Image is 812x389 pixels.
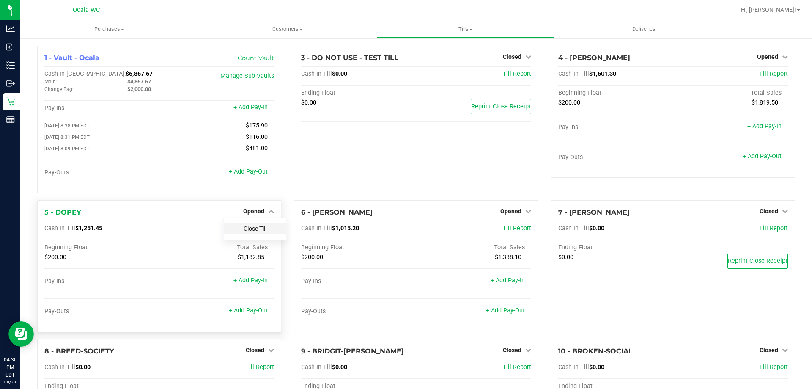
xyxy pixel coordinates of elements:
[558,124,673,131] div: Pay-Ins
[301,208,373,216] span: 6 - [PERSON_NAME]
[301,54,398,62] span: 3 - DO NOT USE - TEST TILL
[73,6,100,14] span: Ocala WC
[44,70,126,77] span: Cash In [GEOGRAPHIC_DATA]:
[198,20,376,38] a: Customers
[486,307,525,314] a: + Add Pay-Out
[752,99,778,106] span: $1,819.50
[246,122,268,129] span: $175.90
[471,103,531,110] span: Reprint Close Receipt
[502,70,531,77] span: Till Report
[229,307,268,314] a: + Add Pay-Out
[558,244,673,251] div: Ending Float
[44,244,159,251] div: Beginning Float
[233,104,268,111] a: + Add Pay-In
[558,154,673,161] div: Pay-Outs
[558,99,580,106] span: $200.00
[621,25,667,33] span: Deliveries
[376,20,554,38] a: Tills
[589,225,604,232] span: $0.00
[159,244,274,251] div: Total Sales
[747,123,782,130] a: + Add Pay-In
[75,225,102,232] span: $1,251.45
[44,105,159,112] div: Pay-Ins
[6,116,15,124] inline-svg: Reports
[44,169,159,177] div: Pay-Outs
[126,70,153,77] span: $6,867.67
[558,364,589,371] span: Cash In Till
[471,99,531,114] button: Reprint Close Receipt
[245,364,274,371] a: Till Report
[44,79,57,85] span: Main:
[759,70,788,77] a: Till Report
[491,277,525,284] a: + Add Pay-In
[246,347,264,353] span: Closed
[301,254,323,261] span: $200.00
[6,97,15,106] inline-svg: Retail
[301,364,332,371] span: Cash In Till
[377,25,554,33] span: Tills
[6,43,15,51] inline-svg: Inbound
[502,364,531,371] a: Till Report
[502,225,531,232] a: Till Report
[416,244,531,251] div: Total Sales
[44,278,159,285] div: Pay-Ins
[243,208,264,215] span: Opened
[44,54,99,62] span: 1 - Vault - Ocala
[743,153,782,160] a: + Add Pay-Out
[332,364,347,371] span: $0.00
[20,25,198,33] span: Purchases
[741,6,796,13] span: Hi, [PERSON_NAME]!
[757,53,778,60] span: Opened
[229,168,268,175] a: + Add Pay-Out
[759,364,788,371] a: Till Report
[301,278,416,285] div: Pay-Ins
[301,70,332,77] span: Cash In Till
[199,25,376,33] span: Customers
[760,347,778,353] span: Closed
[44,208,81,216] span: 5 - DOPEY
[558,70,589,77] span: Cash In Till
[4,379,16,385] p: 08/23
[44,254,66,261] span: $200.00
[220,72,274,80] a: Manage Sub-Vaults
[301,225,332,232] span: Cash In Till
[301,244,416,251] div: Beginning Float
[6,79,15,88] inline-svg: Outbound
[301,99,316,106] span: $0.00
[555,20,733,38] a: Deliveries
[332,70,347,77] span: $0.00
[760,208,778,215] span: Closed
[44,146,90,152] span: [DATE] 8:09 PM EDT
[589,70,616,77] span: $1,601.30
[558,347,633,355] span: 10 - BROKEN-SOCIAL
[246,145,268,152] span: $481.00
[44,123,90,129] span: [DATE] 8:38 PM EDT
[44,364,75,371] span: Cash In Till
[4,356,16,379] p: 04:30 PM EDT
[759,225,788,232] a: Till Report
[500,208,521,215] span: Opened
[503,347,521,353] span: Closed
[8,321,34,347] iframe: Resource center
[244,225,266,232] a: Close Till
[558,89,673,97] div: Beginning Float
[728,257,787,265] span: Reprint Close Receipt
[673,89,788,97] div: Total Sales
[558,208,630,216] span: 7 - [PERSON_NAME]
[44,134,90,140] span: [DATE] 8:31 PM EDT
[558,254,573,261] span: $0.00
[44,308,159,315] div: Pay-Outs
[238,254,264,261] span: $1,182.85
[127,78,151,85] span: $4,867.67
[301,89,416,97] div: Ending Float
[332,225,359,232] span: $1,015.20
[44,347,114,355] span: 8 - BREED-SOCIETY
[503,53,521,60] span: Closed
[589,364,604,371] span: $0.00
[301,308,416,315] div: Pay-Outs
